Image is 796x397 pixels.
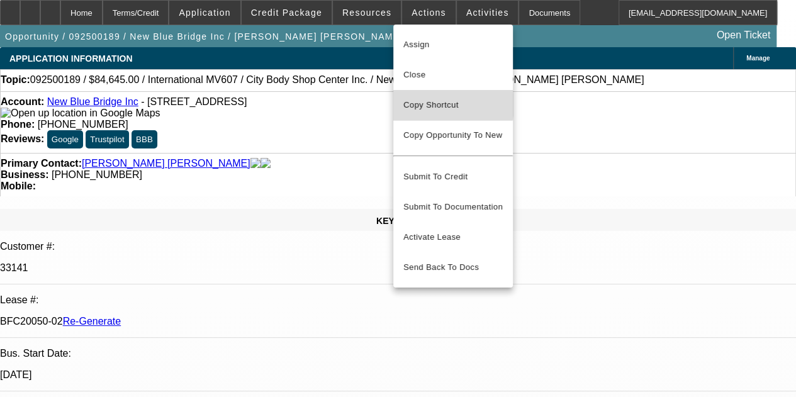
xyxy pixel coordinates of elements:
[403,199,503,215] span: Submit To Documentation
[403,37,503,52] span: Assign
[403,98,503,113] span: Copy Shortcut
[403,130,502,140] span: Copy Opportunity To New
[403,230,503,245] span: Activate Lease
[403,260,503,275] span: Send Back To Docs
[403,169,503,184] span: Submit To Credit
[403,67,503,82] span: Close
